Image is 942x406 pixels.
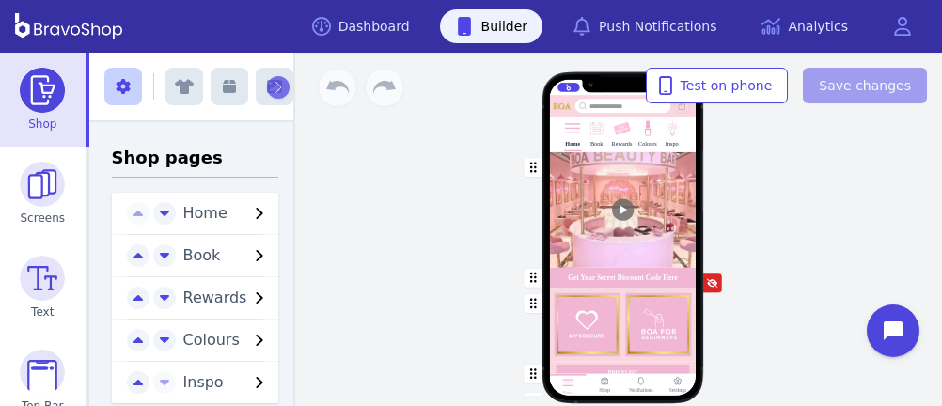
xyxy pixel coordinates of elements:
[183,204,228,222] span: Home
[15,13,122,39] img: BravoShop
[28,117,56,132] span: Shop
[183,289,247,306] span: Rewards
[590,141,603,148] div: Book
[612,141,633,148] div: Rewards
[819,76,911,95] span: Save changes
[565,141,580,148] div: Home
[668,387,685,394] div: Settings
[21,211,66,226] span: Screens
[666,141,679,148] div: Inspo
[562,390,573,395] div: Home
[638,141,657,148] div: Colours
[297,9,425,43] a: Dashboard
[176,202,279,225] button: Home
[549,268,696,289] button: Get Your Secret Discount Code Here
[112,145,279,178] h3: Shop pages
[662,76,773,95] span: Test on phone
[183,246,221,264] span: Book
[440,9,543,43] a: Builder
[646,68,789,103] button: Test on phone
[176,371,279,394] button: Inspo
[629,387,652,394] div: Notifations
[557,9,731,43] a: Push Notifications
[31,304,54,320] span: Text
[746,9,863,43] a: Analytics
[803,68,927,103] button: Save changes
[549,362,696,387] button: PRICELIST
[176,287,279,309] button: Rewards
[176,329,279,351] button: Colours
[183,373,224,391] span: Inspo
[176,244,279,267] button: Book
[599,387,610,394] div: Shop
[183,331,240,349] span: Colours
